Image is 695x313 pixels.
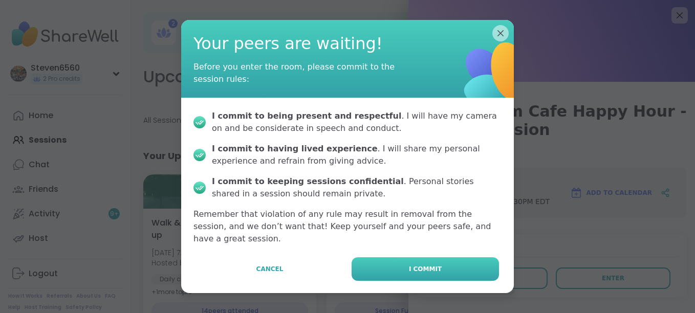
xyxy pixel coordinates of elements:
b: I commit to being present and respectful [212,111,401,121]
p: Remember that violation of any rule may result in removal from the session, and we don’t want tha... [193,208,502,245]
span: Your peers are waiting! [193,32,502,55]
div: . Personal stories shared in a session should remain private. [212,175,502,200]
b: I commit to having lived experience [212,144,377,153]
div: . I will have my camera on and be considerate in speech and conduct. [212,110,502,135]
div: . I will share my personal experience and refrain from giving advice. [212,143,502,167]
span: Cancel [256,264,284,274]
img: ShareWell Logomark [425,6,564,145]
b: I commit to keeping sessions confidential [212,176,404,186]
button: Cancel [196,257,343,281]
span: I commit [409,264,442,274]
div: Before you enter the room, please commit to the session rules: [193,61,398,85]
button: I commit [352,257,499,281]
